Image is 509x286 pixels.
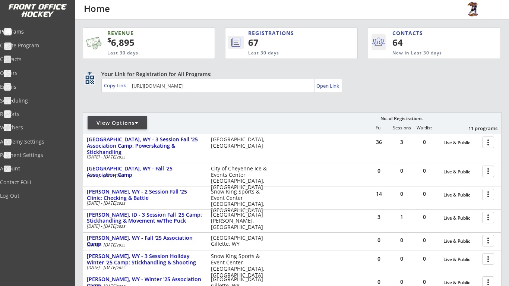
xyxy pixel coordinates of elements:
div: 0 [413,256,436,261]
div: Last 30 days [107,50,181,56]
div: REGISTRATIONS [248,29,325,37]
div: 0 [391,256,413,261]
div: Snow King Sports & Event Center [GEOGRAPHIC_DATA], [GEOGRAPHIC_DATA] [211,253,269,278]
div: qr [85,70,94,75]
em: 2025 [117,173,126,178]
div: [PERSON_NAME], WY - 3 Session Holiday Winter '25 Camp: Stickhandling & Shooting [87,253,203,266]
button: more_vert [482,253,494,265]
em: 2025 [117,154,126,160]
div: 0 [413,214,436,220]
div: REVENUE [107,29,181,37]
div: 3 [368,214,390,220]
div: Live & Public [443,239,478,244]
div: Open Link [316,83,340,89]
div: Live & Public [443,192,478,198]
div: 0 [368,168,390,173]
div: Sessions [391,125,413,131]
div: 0 [413,238,436,243]
div: 36 [368,139,390,145]
a: Open Link [316,81,340,91]
div: 0 [413,191,436,197]
div: 3 [391,139,413,145]
div: [GEOGRAPHIC_DATA], WY - Fall '25 Association Camp [87,166,203,178]
div: 0 [391,168,413,173]
div: [DATE] - [DATE] [87,224,201,229]
div: 0 [391,238,413,243]
button: more_vert [482,212,494,223]
div: New in Last 30 days [392,50,465,56]
div: [DATE] - [DATE] [87,155,201,159]
div: Live & Public [443,280,478,285]
div: [GEOGRAPHIC_DATA], WY - 3 Session Fall '25 Association Camp: Powerskating & Stickhandling [87,136,203,155]
div: No. of Registrations [378,116,424,121]
div: Live & Public [443,140,478,145]
div: Last 30 days [248,50,326,56]
div: 0 [368,238,390,243]
button: more_vert [482,189,494,200]
div: 6,895 [107,36,191,49]
sup: $ [107,35,111,44]
div: [DATE] - [DATE] [87,265,201,270]
div: 1 [391,214,413,220]
div: [DATE] - [DATE] [87,173,201,178]
div: Full [368,125,390,131]
div: [GEOGRAPHIC_DATA] [PERSON_NAME], [GEOGRAPHIC_DATA] [211,212,269,230]
div: Your Link for Registration for All Programs: [101,70,478,78]
div: 14 [368,191,390,197]
em: 2025 [117,201,126,206]
div: 0 [413,279,436,285]
div: City of Cheyenne Ice & Events Center [GEOGRAPHIC_DATA], [GEOGRAPHIC_DATA] [211,166,269,191]
div: Waitlist [413,125,435,131]
div: [DATE] - [DATE] [87,243,201,247]
div: [PERSON_NAME], WY - 2 Session Fall '25 Clinic: Checking & Battle [87,189,203,201]
button: qr_code [84,74,95,85]
div: 0 [368,279,390,285]
button: more_vert [482,166,494,177]
div: 0 [368,256,390,261]
button: more_vert [482,235,494,246]
div: Snow King Sports & Event Center [GEOGRAPHIC_DATA], [GEOGRAPHIC_DATA] [211,189,269,214]
div: 11 programs [459,125,497,132]
em: 2025 [117,265,126,270]
div: Live & Public [443,216,478,221]
div: [GEOGRAPHIC_DATA] Gillette, WY [211,235,269,248]
div: Copy Link [104,82,127,89]
div: 67 [248,36,332,49]
em: 2025 [117,242,126,248]
div: 64 [392,36,438,49]
div: 0 [413,139,436,145]
div: [GEOGRAPHIC_DATA], [GEOGRAPHIC_DATA] [211,136,269,149]
div: 0 [391,191,413,197]
div: CONTACTS [392,29,426,37]
div: [PERSON_NAME], ID - 3 Session Fall '25 Camp: Stickhandling & Movement w/The Puck [87,212,203,224]
div: [DATE] - [DATE] [87,201,201,205]
div: Live & Public [443,169,478,175]
div: Live & Public [443,257,478,262]
div: 0 [413,168,436,173]
em: 2025 [117,224,126,229]
div: 0 [391,279,413,285]
div: View Options [88,119,147,127]
div: [PERSON_NAME], WY - Fall '25 Association Camp [87,235,203,248]
button: more_vert [482,136,494,148]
